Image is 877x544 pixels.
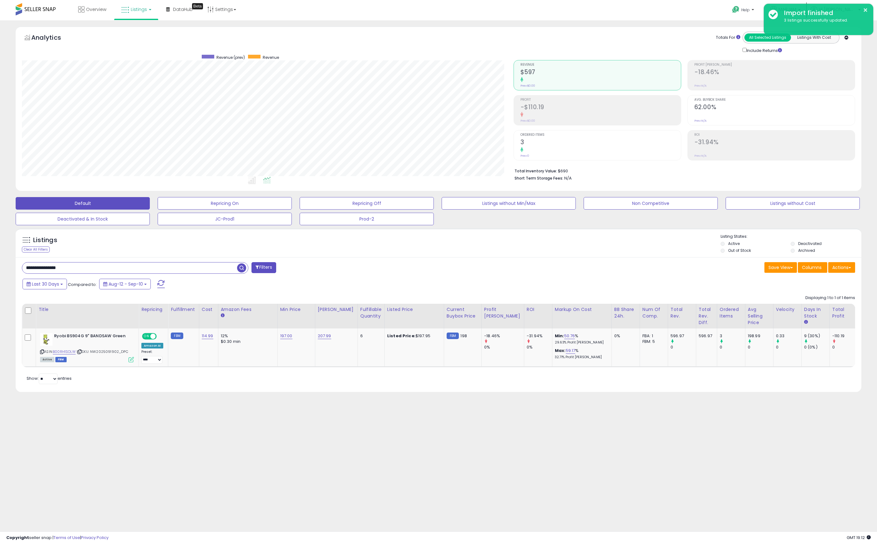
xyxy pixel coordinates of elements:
b: Total Inventory Value: [515,168,557,174]
div: Min Price [280,306,312,313]
div: Amazon AI [141,343,163,348]
a: 59.17 [566,348,575,354]
span: DataHub [173,6,193,13]
span: Overview [86,6,106,13]
div: Total Profit [832,306,855,319]
small: Prev: $0.00 [520,119,535,123]
span: Revenue [263,55,279,60]
button: Last 30 Days [23,279,67,289]
div: 596.97 [671,333,696,339]
div: -18.46% [484,333,524,339]
div: Tooltip anchor [192,3,203,9]
button: Listings without Min/Max [442,197,576,210]
div: Amazon Fees [221,306,275,313]
span: Listings [131,6,147,13]
img: 41L8cRwLCiL._SL40_.jpg [40,333,53,346]
div: Profit [PERSON_NAME] [484,306,521,319]
div: BB Share 24h. [614,306,637,319]
h2: 3 [520,139,681,147]
button: × [863,6,868,14]
small: Prev: N/A [694,84,707,88]
h2: $597 [520,69,681,77]
button: Filters [251,262,276,273]
small: Prev: $0.00 [520,84,535,88]
div: $197.95 [387,333,439,339]
div: 12% [221,333,273,339]
div: 0% [484,344,524,350]
button: JC-Prod1 [158,213,292,225]
div: Fulfillable Quantity [360,306,382,319]
span: Revenue [520,63,681,67]
div: % [555,348,607,359]
button: All Selected Listings [744,33,791,42]
div: Displaying 1 to 1 of 1 items [805,295,855,301]
th: The percentage added to the cost of goods (COGS) that forms the calculator for Min & Max prices. [552,304,611,328]
div: 0% [527,344,552,350]
div: 0 [720,344,745,350]
button: Prod-2 [300,213,434,225]
div: FBM: 5 [642,339,663,344]
button: Actions [828,262,855,273]
a: B00RH1SOLW [53,349,76,354]
div: Markup on Cost [555,306,609,313]
div: Ordered Items [720,306,743,319]
span: Columns [802,264,822,271]
label: Deactivated [798,241,822,246]
div: ROI [527,306,550,313]
div: Avg Selling Price [748,306,771,326]
b: Listed Price: [387,333,416,339]
span: Revenue (prev) [216,55,245,60]
h5: Listings [33,236,57,245]
div: Totals For [716,35,740,41]
small: Prev: N/A [694,154,707,158]
small: Days In Stock. [804,319,808,325]
div: Include Returns [738,47,789,54]
button: Aug-12 - Sep-10 [99,279,151,289]
li: $690 [515,167,851,174]
button: Listings without Cost [726,197,860,210]
div: 9 (30%) [804,333,829,339]
div: 0 [776,344,801,350]
a: 207.99 [318,333,331,339]
div: 0 [671,344,696,350]
b: Max: [555,348,566,353]
span: Compared to: [68,282,97,287]
div: Title [38,306,136,313]
span: | SKU: NW2025091902_DPC [77,349,128,354]
h2: -$110.19 [520,104,681,112]
a: 197.00 [280,333,292,339]
div: Preset: [141,350,163,364]
span: Show: entries [27,375,72,381]
div: 198.99 [748,333,773,339]
div: Clear All Filters [22,247,50,252]
h2: -31.94% [694,139,855,147]
b: Short Term Storage Fees: [515,175,563,181]
div: Total Rev. [671,306,693,319]
div: 0 (0%) [804,344,829,350]
div: Cost [202,306,215,313]
div: 0.33 [776,333,801,339]
div: FBA: 1 [642,333,663,339]
button: Columns [798,262,827,273]
p: Listing States: [721,234,861,240]
div: 596.97 [699,333,712,339]
small: Amazon Fees. [221,313,225,318]
span: OFF [156,334,166,339]
div: Fulfillment [171,306,196,313]
h2: -18.46% [694,69,855,77]
div: 0 [748,344,773,350]
small: Prev: N/A [694,119,707,123]
span: Profit [PERSON_NAME] [694,63,855,67]
button: Repricing Off [300,197,434,210]
label: Active [728,241,740,246]
a: 114.99 [202,333,213,339]
p: 32.71% Profit [PERSON_NAME] [555,355,607,359]
span: ON [143,334,150,339]
div: 3 listings successfully updated. [779,18,869,23]
div: 0% [614,333,635,339]
span: Help [741,7,750,13]
div: -31.94% [527,333,552,339]
span: ROI [694,133,855,137]
label: Archived [798,248,815,253]
div: Total Rev. Diff. [699,306,714,326]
